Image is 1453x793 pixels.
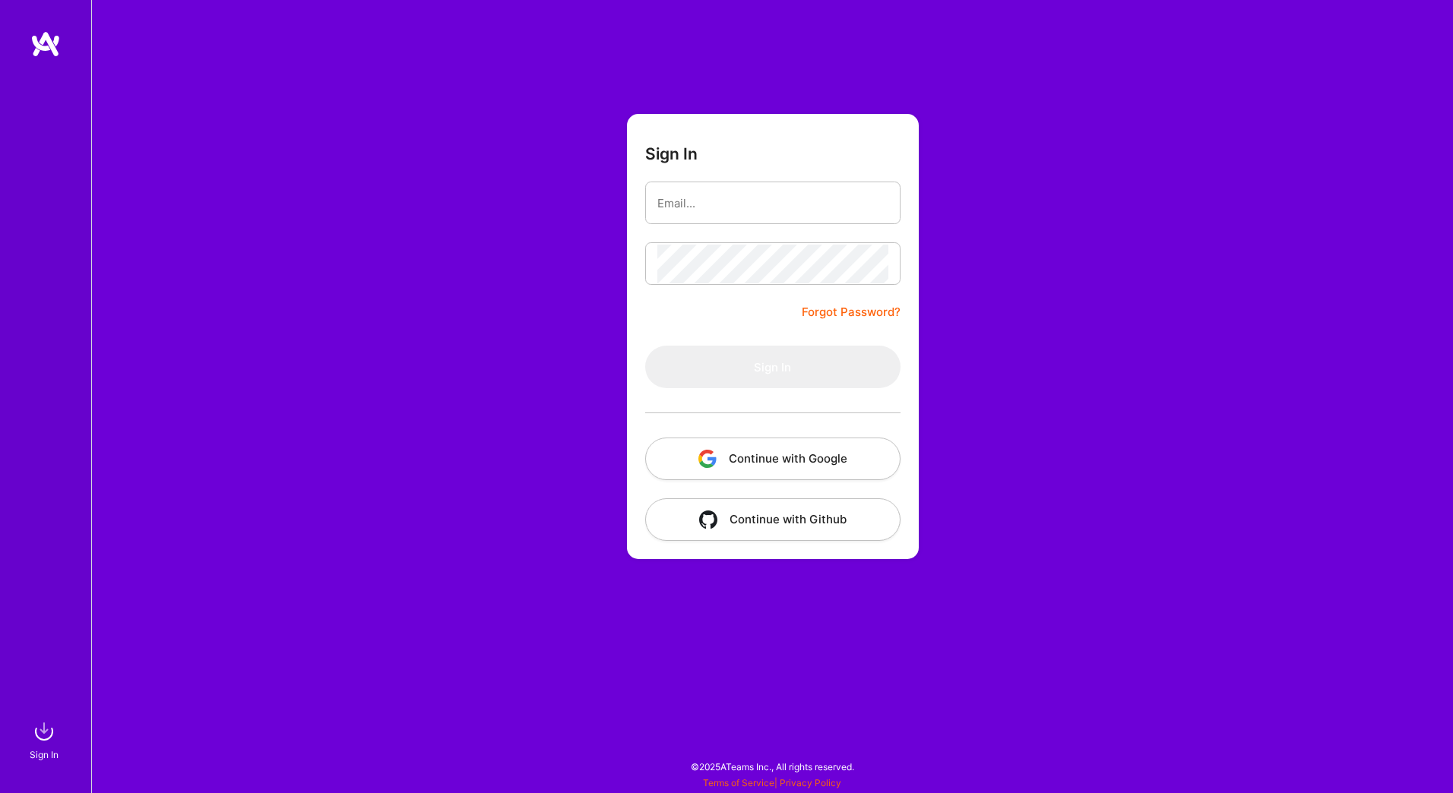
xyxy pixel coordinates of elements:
[645,438,901,480] button: Continue with Google
[645,346,901,388] button: Sign In
[780,777,841,788] a: Privacy Policy
[91,747,1453,785] div: © 2025 ATeams Inc., All rights reserved.
[645,144,698,163] h3: Sign In
[802,303,901,321] a: Forgot Password?
[32,716,59,763] a: sign inSign In
[29,716,59,747] img: sign in
[30,747,59,763] div: Sign In
[657,184,888,223] input: Email...
[703,777,774,788] a: Terms of Service
[703,777,841,788] span: |
[30,30,61,58] img: logo
[699,510,717,529] img: icon
[698,450,717,468] img: icon
[645,498,901,541] button: Continue with Github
